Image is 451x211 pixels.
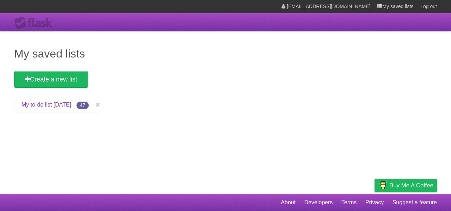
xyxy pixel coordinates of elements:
a: About [281,196,296,209]
img: Buy me a coffee [378,179,388,191]
span: Buy me a coffee [389,179,433,192]
a: Suggest a feature [393,196,437,209]
a: Terms [341,196,357,209]
a: Privacy [365,196,384,209]
a: My to-do list [DATE] [21,102,71,108]
h1: My saved lists [14,45,437,62]
span: 47 [76,102,89,109]
a: Developers [304,196,333,209]
a: Buy me a coffee [375,179,437,192]
a: Create a new list [14,71,88,88]
div: Flask [14,17,56,29]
